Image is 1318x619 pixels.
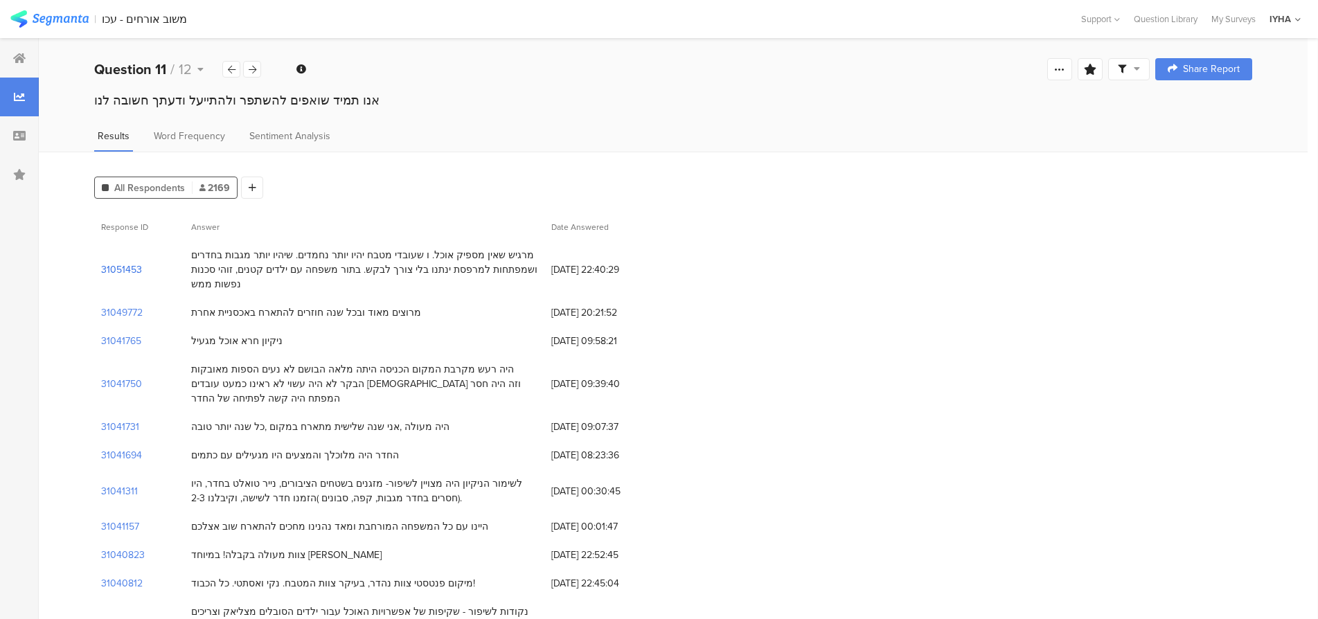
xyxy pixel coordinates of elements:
[551,334,662,348] span: [DATE] 09:58:21
[101,484,138,499] section: 31041311
[101,548,145,562] section: 31040823
[101,334,141,348] section: 31041765
[101,448,142,463] section: 31041694
[179,59,192,80] span: 12
[191,548,382,562] div: צוות מעולה בקבלה! במיוחד [PERSON_NAME]
[154,129,225,143] span: Word Frequency
[1127,12,1204,26] a: Question Library
[191,420,449,434] div: היה מעולה ,אני שנה שלישית מתארח במקום ,כל שנה יותר טובה
[1081,8,1120,30] div: Support
[551,576,662,591] span: [DATE] 22:45:04
[1183,64,1240,74] span: Share Report
[551,484,662,499] span: [DATE] 00:30:45
[101,519,139,534] section: 31041157
[94,11,96,27] div: |
[101,221,148,233] span: Response ID
[101,420,139,434] section: 31041731
[98,129,130,143] span: Results
[191,221,220,233] span: Answer
[1270,12,1291,26] div: IYHA
[551,262,662,277] span: [DATE] 22:40:29
[191,576,475,591] div: מיקום פנטסטי צוות נהדר, בעיקר צוות המטבח. נקי ואסתטי. כל הכבוד!
[551,448,662,463] span: [DATE] 08:23:36
[1204,12,1263,26] a: My Surveys
[191,305,421,320] div: מרוצים מאוד ובכל שנה חוזרים להתארח באכסניית אחרת
[94,59,166,80] b: Question 11
[551,519,662,534] span: [DATE] 00:01:47
[101,305,143,320] section: 31049772
[10,10,89,28] img: segmanta logo
[191,362,537,406] div: היה רעש מקרבת המקום הכניסה היתה מלאה הבושם לא נעים הספות מאובקות הבקר לא היה עשוי לא ראינו כמעט ע...
[170,59,175,80] span: /
[101,377,142,391] section: 31041750
[114,181,185,195] span: All Respondents
[551,221,609,233] span: Date Answered
[102,12,187,26] div: משוב אורחים - עכו
[551,305,662,320] span: [DATE] 20:21:52
[191,476,537,505] div: לשימור הניקיון היה מצויין לשיפור- מזגנים בשטחים הציבורים, נייר טואלט בחדר, היו חסרים בחדר מגבות, ...
[191,448,399,463] div: החדר היה מלוכלך והמצעים היו מגעילים עם כתמים
[199,181,230,195] span: 2169
[101,262,142,277] section: 31051453
[94,91,1252,109] div: אנו תמיד שואפים להשתפר ולהתייעל ודעתך חשובה לנו
[191,334,283,348] div: ניקיון חרא אוכל מגעיל
[551,377,662,391] span: [DATE] 09:39:40
[551,548,662,562] span: [DATE] 22:52:45
[191,248,537,291] div: מרגיש שאין מספיק אוכל. ו שעובדי מטבח יהיו יותר נחמדים. שיהיו יותר מגבות בחדרים ושמפתחות למרפסת ינ...
[249,129,330,143] span: Sentiment Analysis
[551,420,662,434] span: [DATE] 09:07:37
[191,519,488,534] div: היינו עם כל המשפחה המורחבת ומאד נהנינו מחכים להתארח שוב אצלכם
[101,576,143,591] section: 31040812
